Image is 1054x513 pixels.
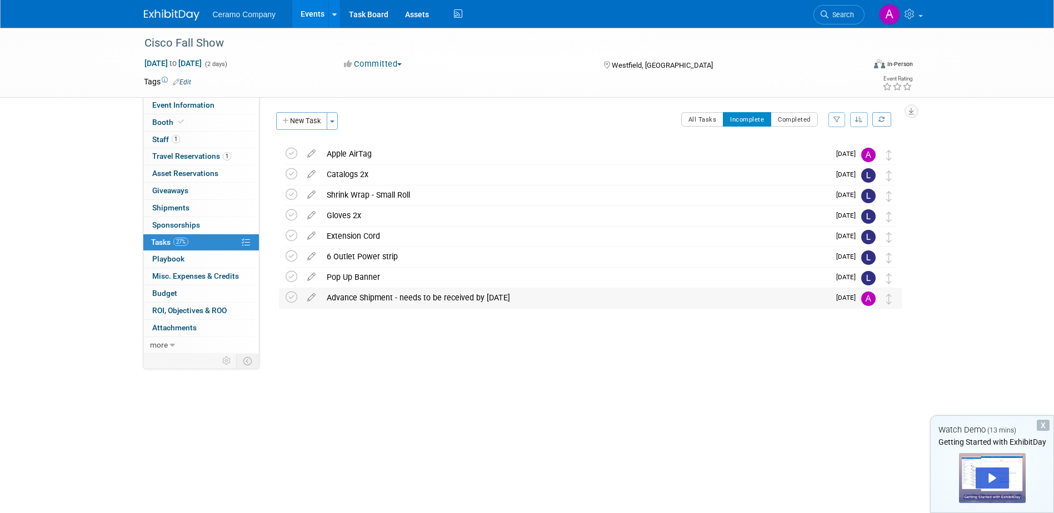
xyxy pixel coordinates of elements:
[321,206,830,225] div: Gloves 2x
[143,97,259,114] a: Event Information
[976,467,1009,489] div: Play
[152,118,186,127] span: Booth
[213,10,276,19] span: Ceramo Company
[321,144,830,163] div: Apple AirTag
[143,234,259,251] a: Tasks27%
[886,273,892,284] i: Move task
[861,250,876,265] img: Lakius Mccoy
[143,320,259,336] a: Attachments
[152,152,231,160] span: Travel Reservations
[886,232,892,243] i: Move task
[872,112,891,127] a: Refresh
[828,11,854,19] span: Search
[144,76,191,87] td: Tags
[861,189,876,203] img: Lakius Mccoy
[321,268,830,286] div: Pop Up Banner
[836,150,861,158] span: [DATE]
[886,191,892,202] i: Move task
[886,170,892,181] i: Move task
[236,354,259,368] td: Toggle Event Tabs
[223,152,231,160] span: 1
[151,238,188,247] span: Tasks
[144,58,202,68] span: [DATE] [DATE]
[302,169,321,179] a: edit
[143,285,259,302] a: Budget
[612,61,713,69] span: Westfield, [GEOGRAPHIC_DATA]
[886,212,892,222] i: Move task
[861,271,876,285] img: Lakius Mccoy
[152,100,214,109] span: Event Information
[836,253,861,260] span: [DATE]
[152,254,184,263] span: Playbook
[987,426,1016,434] span: (13 mins)
[681,112,724,127] button: All Tasks
[321,227,830,245] div: Extension Cord
[813,5,865,24] a: Search
[143,200,259,217] a: Shipments
[836,191,861,199] span: [DATE]
[143,251,259,268] a: Playbook
[861,168,876,183] img: Lakius Mccoy
[836,232,861,240] span: [DATE]
[836,212,861,219] span: [DATE]
[168,59,178,68] span: to
[302,190,321,200] a: edit
[172,135,180,143] span: 1
[886,253,892,263] i: Move task
[143,217,259,234] a: Sponsorships
[173,78,191,86] a: Edit
[276,112,327,130] button: New Task
[340,58,406,70] button: Committed
[152,289,177,298] span: Budget
[173,238,188,246] span: 27%
[302,210,321,220] a: edit
[144,9,199,21] img: ExhibitDay
[143,165,259,182] a: Asset Reservations
[882,76,912,82] div: Event Rating
[152,323,197,332] span: Attachments
[861,230,876,244] img: Lakius Mccoy
[1037,420,1050,431] div: Dismiss
[302,293,321,303] a: edit
[931,436,1053,447] div: Getting Started with ExhibitDay
[799,58,913,74] div: Event Format
[723,112,771,127] button: Incomplete
[152,306,227,315] span: ROI, Objectives & ROO
[217,354,237,368] td: Personalize Event Tab Strip
[178,119,184,125] i: Booth reservation complete
[302,252,321,261] a: edit
[836,170,861,178] span: [DATE]
[861,291,876,306] img: April Rockett
[204,61,227,68] span: (2 days)
[150,340,168,349] span: more
[143,337,259,354] a: more
[143,148,259,165] a: Travel Reservations1
[931,424,1053,436] div: Watch Demo
[302,272,321,282] a: edit
[141,33,848,53] div: Cisco Fall Show
[143,114,259,131] a: Booth
[874,59,885,68] img: Format-Inperson.png
[861,209,876,224] img: Lakius Mccoy
[321,165,830,184] div: Catalogs 2x
[143,268,259,285] a: Misc. Expenses & Credits
[886,294,892,304] i: Move task
[152,169,218,178] span: Asset Reservations
[886,150,892,160] i: Move task
[836,294,861,301] span: [DATE]
[879,4,900,25] img: April Rockett
[302,149,321,159] a: edit
[836,273,861,281] span: [DATE]
[143,303,259,319] a: ROI, Objectives & ROO
[152,135,180,144] span: Staff
[152,220,200,229] span: Sponsorships
[152,271,239,280] span: Misc. Expenses & Credits
[887,60,913,68] div: In-Person
[302,231,321,241] a: edit
[152,186,188,195] span: Giveaways
[321,288,830,307] div: Advance Shipment - needs to be received by [DATE]
[771,112,818,127] button: Completed
[321,185,830,204] div: Shrink Wrap - Small Roll
[321,247,830,266] div: 6 Outlet Power strip
[143,183,259,199] a: Giveaways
